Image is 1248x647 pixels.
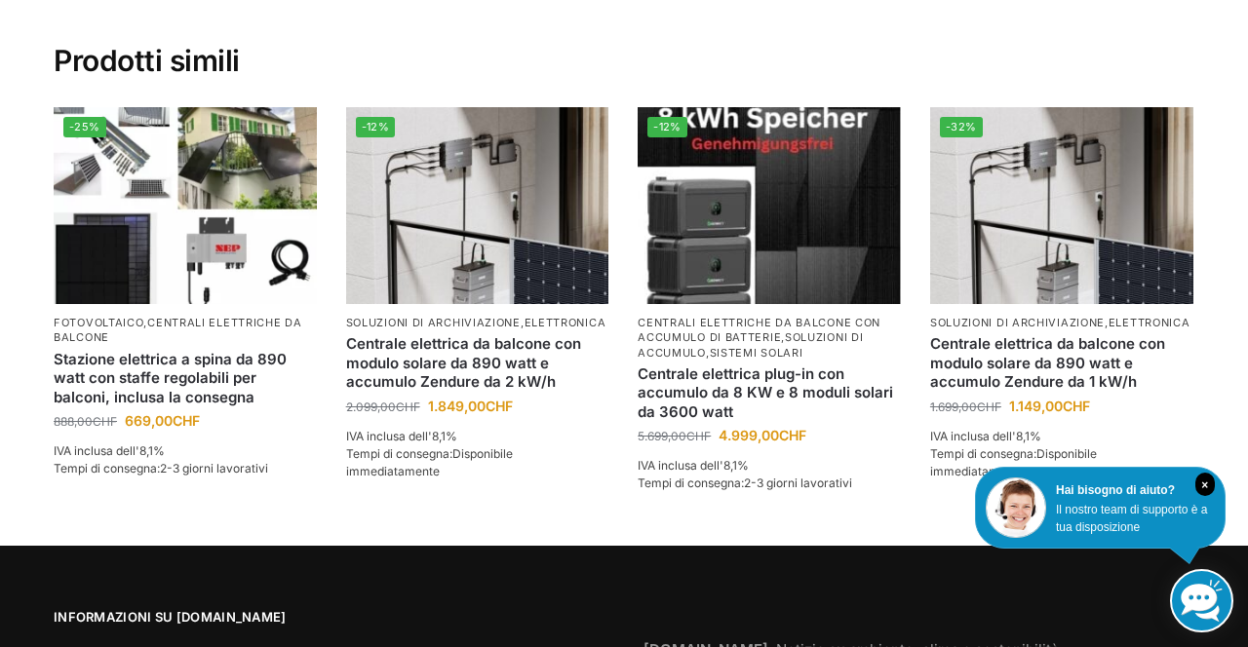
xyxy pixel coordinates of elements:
font: Il nostro team di supporto è a tua disposizione [1056,503,1207,534]
font: Informazioni su [DOMAIN_NAME] [54,609,287,625]
a: Centrale elettrica da balcone con modulo solare da 890 watt e accumulo Zendure da 2 kW/h [346,334,609,392]
font: , [521,316,525,329]
font: 2-3 giorni lavorativi [744,476,852,490]
a: Elettronica [525,316,606,329]
i: Vicino [1195,473,1215,496]
font: Disponibile immediatamente [930,446,1097,478]
a: -25%860 Watt Completo di staffa per balcone [54,107,317,304]
font: 2.099,00 [346,400,396,414]
font: Tempi di consegna: [54,461,160,476]
a: sistemi solari [710,346,803,360]
font: Centrale elettrica plug-in con accumulo da 8 KW e 8 moduli solari da 3600 watt [638,364,893,421]
a: Elettronica [1109,316,1190,329]
img: 860 Watt Completo di staffa per balcone [54,107,317,304]
img: Centrale elettrica da balcone con modulo solare da 890 watt e accumulo Zendure da 1 kW/h [930,107,1193,304]
font: CHF [93,414,117,429]
font: , [143,316,147,329]
font: Tempi di consegna: [346,446,452,461]
a: soluzioni di accumulo [638,330,863,359]
font: CHF [396,400,420,414]
font: 669,00 [125,412,173,429]
font: 1.149,00 [1009,398,1063,414]
font: IVA inclusa dell'8,1% [346,429,457,443]
font: Prodotti simili [54,43,240,78]
a: Soluzioni di archiviazione [346,316,521,329]
img: Centrale elettrica da balcone con modulo solare da 890 watt e accumulo Zendure da 2 kW/h [346,107,609,304]
font: CHF [486,398,513,414]
font: 1.699,00 [930,400,977,414]
font: IVA inclusa dell'8,1% [54,443,165,458]
font: , [781,330,785,344]
font: Centrale elettrica da balcone con modulo solare da 890 watt e accumulo Zendure da 1 kW/h [930,334,1165,391]
font: CHF [977,400,1001,414]
font: Centrale elettrica da balcone con modulo solare da 890 watt e accumulo Zendure da 2 kW/h [346,334,581,391]
font: Tempi di consegna: [638,476,744,490]
font: Hai bisogno di aiuto? [1056,483,1175,497]
a: Centrali elettriche da balcone con accumulo di batterie [638,316,880,344]
font: CHF [686,429,711,443]
font: CHF [1063,398,1090,414]
a: -12%Centrale elettrica da balcone con modulo solare da 890 watt e accumulo Zendure da 2 kW/h [346,107,609,304]
a: Soluzioni di archiviazione [930,316,1105,329]
a: -32%Centrale elettrica da balcone con modulo solare da 890 watt e accumulo Zendure da 1 kW/h [930,107,1193,304]
img: Centrale elettrica plug-in con accumulo da 8 KW e 8 moduli solari da 3600 watt [638,107,901,304]
font: CHF [779,427,806,443]
a: -12%Centrale elettrica plug-in con accumulo da 8 KW e 8 moduli solari da 3600 watt [638,107,901,304]
font: Disponibile immediatamente [346,446,513,478]
font: , [706,346,710,360]
a: Fotovoltaico [54,316,143,329]
font: Tempi di consegna: [930,446,1036,461]
font: IVA inclusa dell'8,1% [930,429,1041,443]
font: 888,00 [54,414,93,429]
font: CHF [173,412,200,429]
font: 2-3 giorni lavorativi [160,461,268,476]
a: Centrale elettrica plug-in con accumulo da 8 KW e 8 moduli solari da 3600 watt [638,364,901,422]
font: × [1201,478,1208,492]
font: 5.699,00 [638,429,686,443]
font: , [1105,316,1109,329]
font: 1.849,00 [428,398,486,414]
a: Centrale elettrica da balcone con modulo solare da 890 watt e accumulo Zendure da 1 kW/h [930,334,1193,392]
a: centrali elettriche da balcone [54,316,302,344]
img: Assistenza clienti [986,477,1046,538]
font: 4.999,00 [719,427,779,443]
a: Stazione elettrica a spina da 890 watt con staffe regolabili per balconi, inclusa la consegna [54,350,317,407]
font: Stazione elettrica a spina da 890 watt con staffe regolabili per balconi, inclusa la consegna [54,350,287,406]
font: IVA inclusa dell'8,1% [638,458,749,473]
